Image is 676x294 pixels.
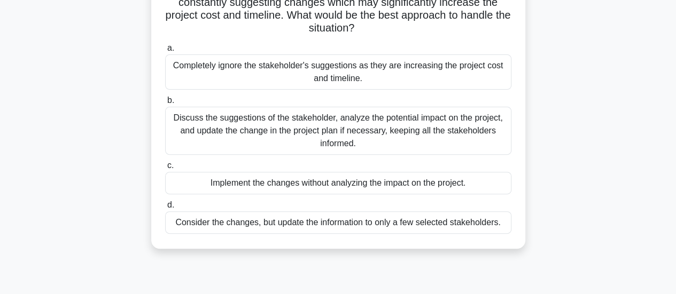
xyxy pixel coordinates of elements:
div: Completely ignore the stakeholder's suggestions as they are increasing the project cost and timel... [165,54,511,90]
span: b. [167,96,174,105]
div: Implement the changes without analyzing the impact on the project. [165,172,511,194]
span: c. [167,161,174,170]
span: a. [167,43,174,52]
div: Consider the changes, but update the information to only a few selected stakeholders. [165,211,511,234]
div: Discuss the suggestions of the stakeholder, analyze the potential impact on the project, and upda... [165,107,511,155]
span: d. [167,200,174,209]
